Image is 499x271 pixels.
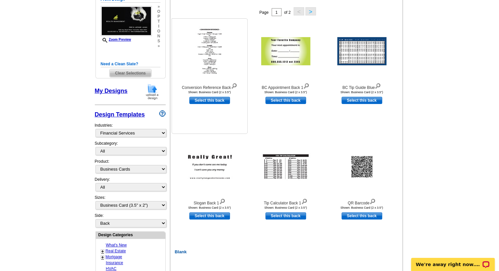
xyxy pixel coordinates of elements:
[157,24,160,29] span: i
[407,250,499,271] iframe: LiveChat chat widget
[259,10,268,15] span: Page
[189,212,230,219] a: use this design
[95,119,166,140] div: Industries:
[250,82,322,91] div: BC Appointment Back 1
[174,197,246,206] div: Slogan Back 1
[189,97,230,104] a: use this design
[101,61,160,67] h5: Need a Clean Slate?
[174,91,246,94] div: Shown: Business Card (2 x 3.5")
[231,82,237,89] img: view design details
[185,153,234,181] img: Slogan Back 1
[261,153,310,181] img: Tip Calculator Back 1
[337,37,386,65] img: BC Tip Guide Blue
[294,7,304,15] button: <
[250,206,322,209] div: Shown: Business Card (2 x 3.5")
[96,232,165,238] div: Design Categories
[101,255,104,260] a: +
[301,197,307,204] img: view design details
[369,197,376,204] img: view design details
[172,249,404,255] h2: Blank
[305,7,316,15] button: >
[95,195,166,213] div: Sizes:
[159,110,166,117] img: design-wizard-help-icon.png
[342,212,382,219] a: use this design
[250,197,322,206] div: Tip Calculator Back 1
[157,9,160,14] span: o
[261,37,310,65] img: BC Appointment Back 1
[337,153,386,181] img: QR Barcode
[174,82,246,91] div: Conversion Reference Back
[110,69,151,77] span: Clear Selections
[95,213,166,228] div: Side:
[265,212,306,219] a: use this design
[250,91,322,94] div: Shown: Business Card (2 x 3.5")
[95,111,145,118] a: Design Templates
[106,249,126,253] a: Real Estate
[326,82,398,91] div: BC Tip Guide Blue
[174,206,246,209] div: Shown: Business Card (2 x 3.5")
[95,140,166,158] div: Subcategory:
[157,29,160,34] span: o
[157,34,160,39] span: n
[326,206,398,209] div: Shown: Business Card (2 x 3.5")
[95,88,128,94] a: My Designs
[342,97,382,104] a: use this design
[284,10,291,15] span: of 2
[101,6,152,36] img: GENBCFwealth.jpg
[326,91,398,94] div: Shown: Business Card (2 x 3.5")
[106,261,123,265] a: Insurance
[157,44,160,49] span: »
[106,266,116,271] a: HVAC
[106,255,122,259] a: Mortgage
[219,197,225,204] img: view design details
[326,197,398,206] div: QR Barcode
[101,38,131,41] a: Zoom Preview
[157,19,160,24] span: t
[265,97,306,104] a: use this design
[303,82,309,89] img: view design details
[157,4,160,9] span: »
[101,249,104,254] a: +
[157,39,160,44] span: s
[157,14,160,19] span: p
[144,83,161,100] img: upload-design
[95,158,166,177] div: Product:
[196,27,224,76] img: Conversion Reference Back
[375,82,381,89] img: view design details
[106,243,127,247] a: What's New
[95,177,166,195] div: Delivery:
